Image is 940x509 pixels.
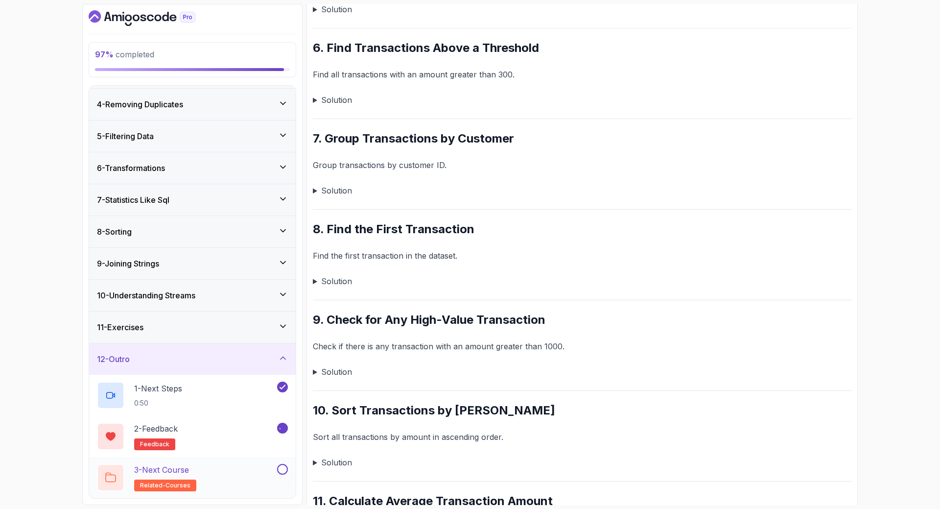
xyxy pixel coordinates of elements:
h3: 11 - Exercises [97,321,143,333]
button: 10-Understanding Streams [89,280,296,311]
button: 11-Exercises [89,312,296,343]
h3: 5 - Filtering Data [97,130,154,142]
h2: 11. Calculate Average Transaction Amount [313,493,851,509]
h2: 6. Find Transactions Above a Threshold [313,40,851,56]
button: 9-Joining Strings [89,248,296,279]
summary: Solution [313,93,851,107]
h3: 10 - Understanding Streams [97,290,195,301]
a: Dashboard [89,10,218,26]
p: Sort all transactions by amount in ascending order. [313,430,851,444]
h3: 4 - Removing Duplicates [97,98,183,110]
button: 1-Next Steps0:50 [97,382,288,409]
h3: 9 - Joining Strings [97,258,159,269]
button: 8-Sorting [89,216,296,247]
p: Find all transactions with an amount greater than 300. [313,68,851,81]
p: Check if there is any transaction with an amount greater than 1000. [313,339,851,353]
h3: 6 - Transformations [97,162,165,174]
span: 97 % [95,49,114,59]
button: 5-Filtering Data [89,121,296,152]
h3: 7 - Statistics Like Sql [97,194,169,206]
h2: 7. Group Transactions by Customer [313,131,851,146]
span: completed [95,49,154,59]
span: feedback [140,440,169,448]
h2: 8. Find the First Transaction [313,221,851,237]
button: 4-Removing Duplicates [89,89,296,120]
summary: Solution [313,274,851,288]
summary: Solution [313,184,851,197]
h3: 8 - Sorting [97,226,132,238]
span: related-courses [140,482,190,489]
p: 0:50 [134,398,182,408]
p: 2 - Feedback [134,423,178,435]
p: 1 - Next Steps [134,383,182,394]
button: 2-Feedbackfeedback [97,423,288,450]
h2: 9. Check for Any High-Value Transaction [313,312,851,328]
button: 7-Statistics Like Sql [89,184,296,216]
h3: 12 - Outro [97,353,130,365]
summary: Solution [313,365,851,379]
button: 6-Transformations [89,152,296,184]
p: Find the first transaction in the dataset. [313,249,851,263]
summary: Solution [313,2,851,16]
button: 3-Next Courserelated-courses [97,464,288,491]
button: 12-Outro [89,343,296,375]
p: Group transactions by customer ID. [313,158,851,172]
summary: Solution [313,456,851,469]
p: 3 - Next Course [134,464,189,476]
h2: 10. Sort Transactions by [PERSON_NAME] [313,403,851,418]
